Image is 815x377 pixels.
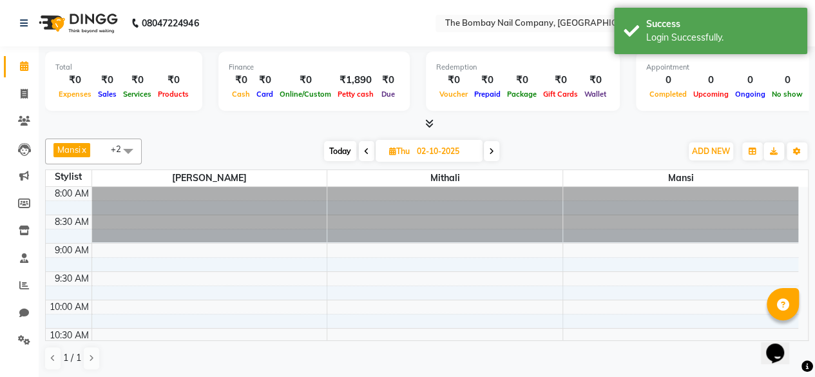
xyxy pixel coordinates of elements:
[120,90,155,99] span: Services
[646,31,798,44] div: Login Successfully.
[769,90,806,99] span: No show
[142,5,198,41] b: 08047224946
[52,215,91,229] div: 8:30 AM
[52,244,91,257] div: 9:00 AM
[229,90,253,99] span: Cash
[646,17,798,31] div: Success
[52,272,91,285] div: 9:30 AM
[690,73,732,88] div: 0
[386,146,413,156] span: Thu
[436,73,471,88] div: ₹0
[413,142,477,161] input: 2025-10-02
[581,73,609,88] div: ₹0
[95,90,120,99] span: Sales
[540,90,581,99] span: Gift Cards
[155,90,192,99] span: Products
[563,170,798,186] span: Mansi
[689,142,733,160] button: ADD NEW
[46,170,91,184] div: Stylist
[471,90,504,99] span: Prepaid
[55,73,95,88] div: ₹0
[276,73,334,88] div: ₹0
[504,90,540,99] span: Package
[324,141,356,161] span: Today
[92,170,327,186] span: [PERSON_NAME]
[55,90,95,99] span: Expenses
[47,300,91,314] div: 10:00 AM
[111,144,131,154] span: +2
[334,90,377,99] span: Petty cash
[761,325,802,364] iframe: chat widget
[55,62,192,73] div: Total
[377,73,399,88] div: ₹0
[692,146,730,156] span: ADD NEW
[63,351,81,365] span: 1 / 1
[540,73,581,88] div: ₹0
[155,73,192,88] div: ₹0
[47,329,91,342] div: 10:30 AM
[327,170,562,186] span: Mithali
[120,73,155,88] div: ₹0
[229,73,253,88] div: ₹0
[646,90,690,99] span: Completed
[436,90,471,99] span: Voucher
[646,73,690,88] div: 0
[81,144,86,155] a: x
[690,90,732,99] span: Upcoming
[581,90,609,99] span: Wallet
[436,62,609,73] div: Redemption
[57,144,81,155] span: Mansi
[253,73,276,88] div: ₹0
[378,90,398,99] span: Due
[646,62,806,73] div: Appointment
[732,90,769,99] span: Ongoing
[732,73,769,88] div: 0
[769,73,806,88] div: 0
[229,62,399,73] div: Finance
[95,73,120,88] div: ₹0
[504,73,540,88] div: ₹0
[276,90,334,99] span: Online/Custom
[52,187,91,200] div: 8:00 AM
[33,5,121,41] img: logo
[471,73,504,88] div: ₹0
[334,73,377,88] div: ₹1,890
[253,90,276,99] span: Card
